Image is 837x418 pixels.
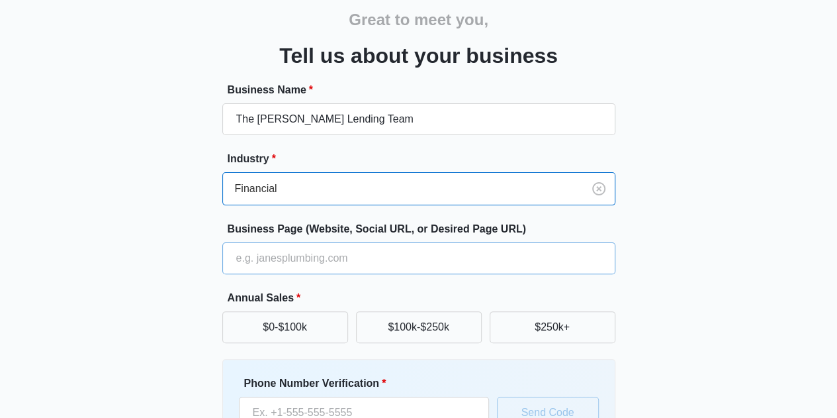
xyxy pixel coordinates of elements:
[244,376,494,392] label: Phone Number Verification
[588,178,609,199] button: Clear
[222,242,615,274] input: e.g. janesplumbing.com
[228,151,621,167] label: Industry
[490,311,615,343] button: $250k+
[279,40,558,72] h3: Tell us about your business
[356,311,482,343] button: $100k-$250k
[228,82,621,98] label: Business Name
[222,311,348,343] button: $0-$100k
[228,290,621,306] label: Annual Sales
[349,8,488,32] h2: Great to meet you,
[222,103,615,135] input: e.g. Jane's Plumbing
[228,221,621,237] label: Business Page (Website, Social URL, or Desired Page URL)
